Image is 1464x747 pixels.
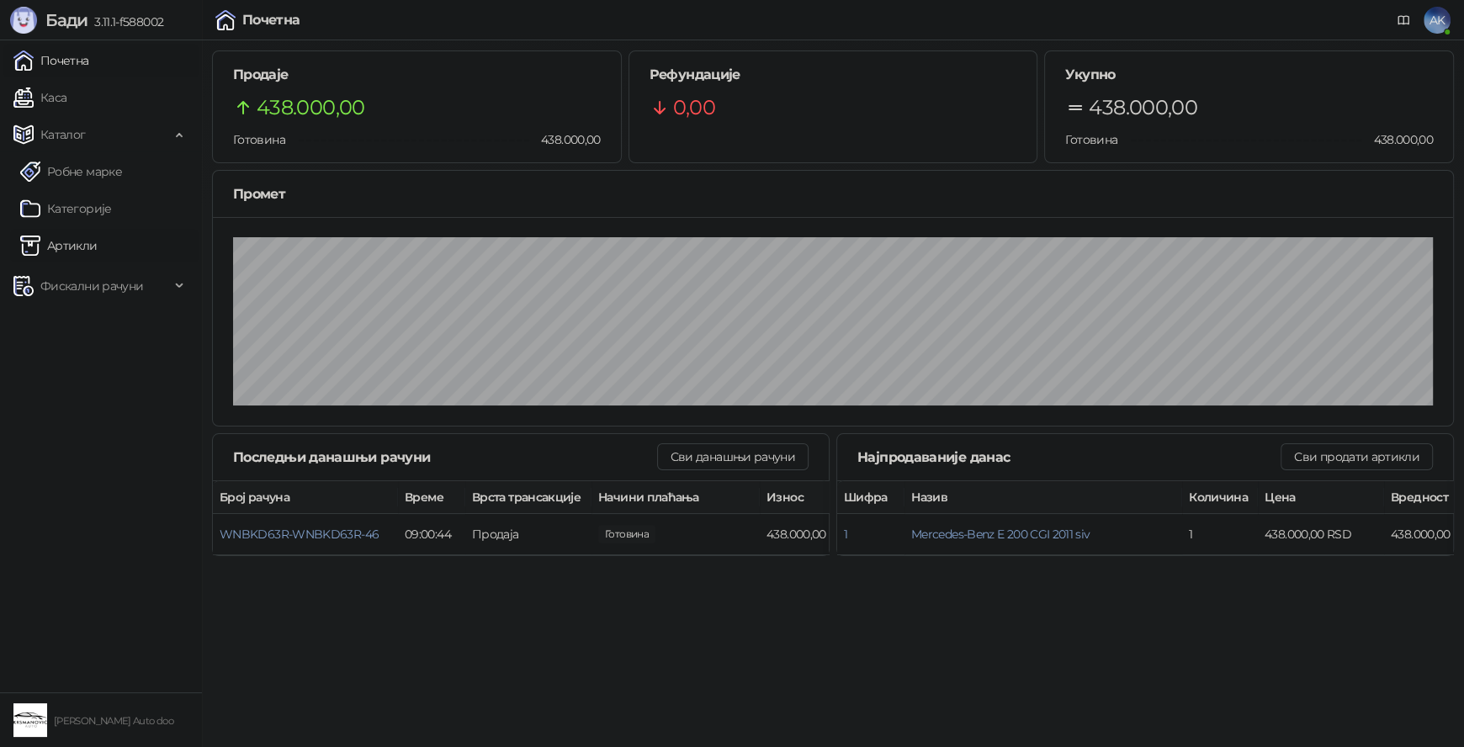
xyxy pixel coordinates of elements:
th: Време [398,481,465,514]
h5: Укупно [1065,65,1433,85]
div: Последњи данашњи рачуни [233,447,657,468]
span: AK [1424,7,1451,34]
h5: Продаје [233,65,601,85]
span: 438.000,00 [1089,92,1197,124]
div: Промет [233,183,1433,204]
img: Logo [10,7,37,34]
td: 09:00:44 [398,514,465,555]
span: 438.000,00 [257,92,365,124]
img: Artikli [20,236,40,256]
button: WNBKD63R-WNBKD63R-46 [220,527,379,542]
span: Каталог [40,118,86,151]
th: Број рачуна [213,481,398,514]
h5: Рефундације [650,65,1017,85]
span: 438.000,00 [598,525,655,543]
span: 0,00 [673,92,715,124]
img: 64x64-companyLogo-656abe8e-fc8b-482c-b8ca-49f9280bafb6.png [13,703,47,737]
th: Количина [1182,481,1258,514]
th: Врста трансакције [465,481,591,514]
th: Износ [760,481,886,514]
span: Готовина [233,132,285,147]
span: 3.11.1-f588002 [88,14,163,29]
a: Робне марке [20,155,122,188]
th: Цена [1258,481,1384,514]
th: Начини плаћања [591,481,760,514]
button: Сви продати артикли [1281,443,1433,470]
td: 438.000,00 RSD [1258,514,1384,555]
span: 438.000,00 [529,130,601,149]
td: Продаја [465,514,591,555]
button: Mercedes-Benz E 200 CGI 2011 siv [911,527,1090,542]
a: Категорије [20,192,112,225]
div: Најпродаваније данас [857,447,1281,468]
th: Назив [904,481,1182,514]
span: Фискални рачуни [40,269,143,303]
a: Почетна [13,44,89,77]
button: Сви данашњи рачуни [657,443,809,470]
small: [PERSON_NAME] Auto doo [54,715,173,727]
a: Каса [13,81,66,114]
button: 1 [844,527,847,542]
span: Бади [45,10,88,30]
span: 438.000,00 [1361,130,1433,149]
a: ArtikliАртикли [20,229,98,262]
td: 438.000,00 RSD [760,514,886,555]
div: Почетна [242,13,300,27]
td: 1 [1182,514,1258,555]
th: Шифра [837,481,904,514]
span: Готовина [1065,132,1117,147]
a: Документација [1390,7,1417,34]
